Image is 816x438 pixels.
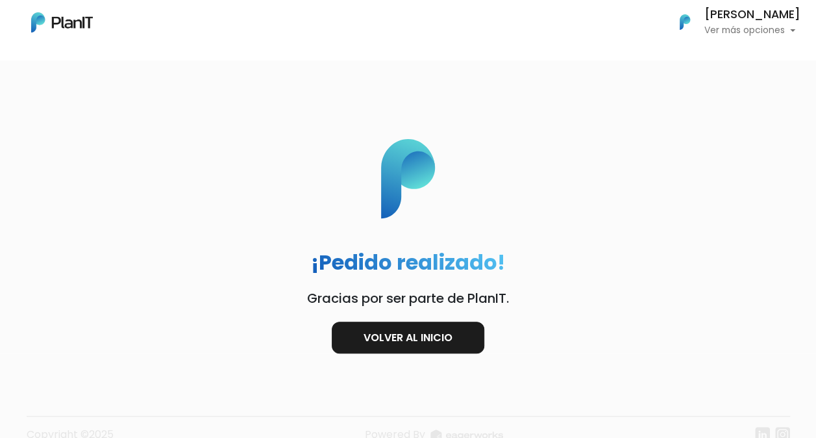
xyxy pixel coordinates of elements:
a: Volver al inicio [332,322,484,354]
img: PlanIt Logo [31,12,93,32]
img: PlanIt Logo [671,8,699,36]
h6: [PERSON_NAME] [704,9,800,21]
p: Gracias por ser parte de PlanIT. [255,290,561,306]
h2: ¡Pedido realizado! [311,250,505,275]
img: p_logo-cf95315c21ec54a07da33abe4a980685f2930ff06ee032fe1bfa050a97dd1b1f.svg [335,139,481,219]
div: ¿Necesitás ayuda? [67,12,187,38]
button: PlanIt Logo [PERSON_NAME] Ver más opciones [663,5,800,39]
p: Ver más opciones [704,26,800,35]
